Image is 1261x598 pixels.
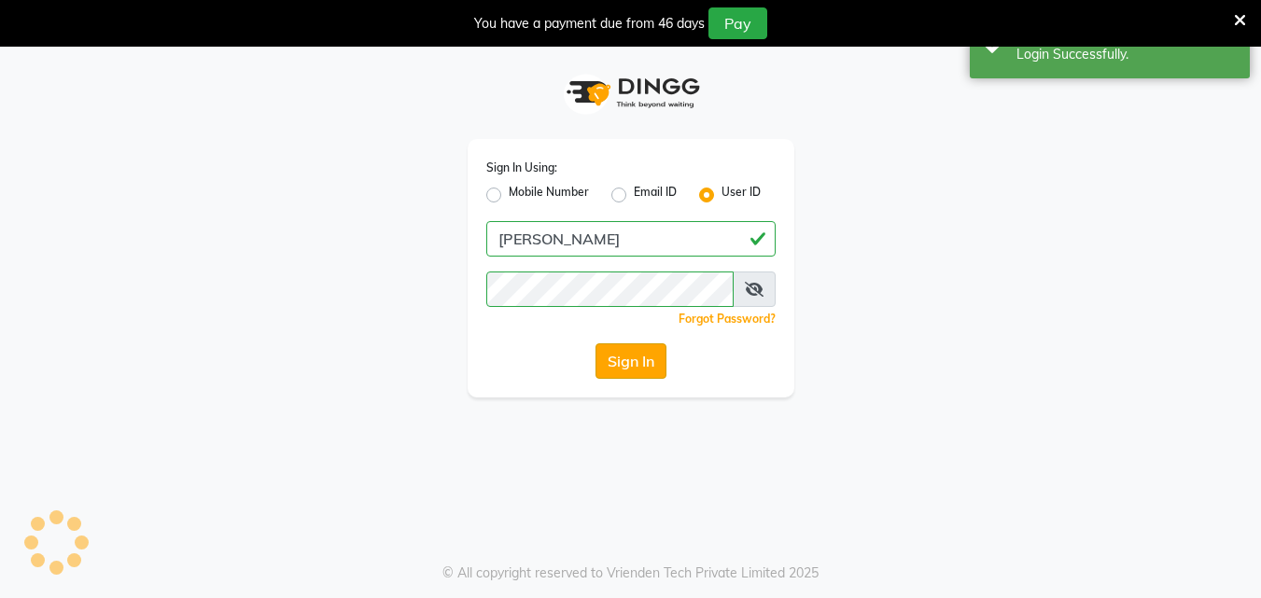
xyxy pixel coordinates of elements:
[486,160,557,176] label: Sign In Using:
[474,14,705,34] div: You have a payment due from 46 days
[679,312,776,326] a: Forgot Password?
[722,184,761,206] label: User ID
[1016,45,1236,64] div: Login Successfully.
[708,7,767,39] button: Pay
[595,343,666,379] button: Sign In
[556,65,706,120] img: logo1.svg
[634,184,677,206] label: Email ID
[509,184,589,206] label: Mobile Number
[486,271,734,307] input: Username
[486,221,776,257] input: Username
